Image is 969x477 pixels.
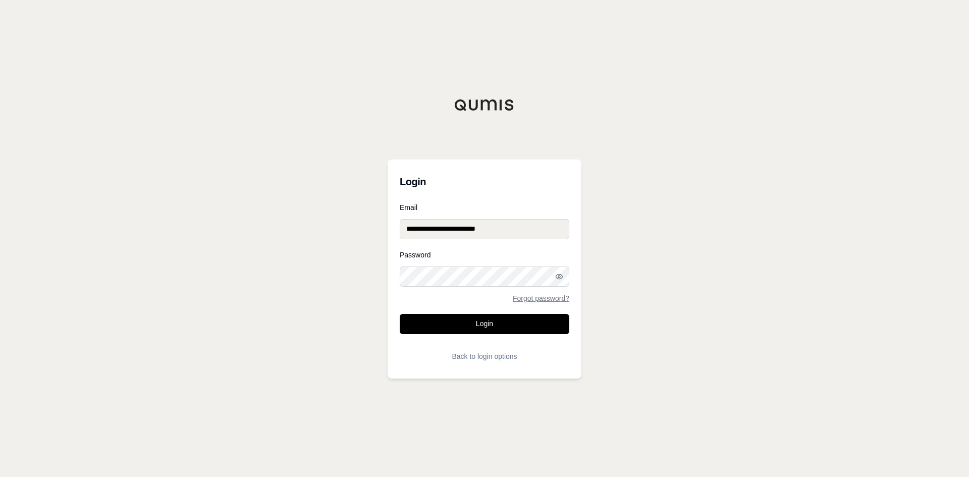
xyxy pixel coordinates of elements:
h3: Login [400,172,569,192]
button: Back to login options [400,346,569,366]
label: Password [400,251,569,258]
button: Login [400,314,569,334]
a: Forgot password? [513,295,569,302]
img: Qumis [454,99,515,111]
label: Email [400,204,569,211]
